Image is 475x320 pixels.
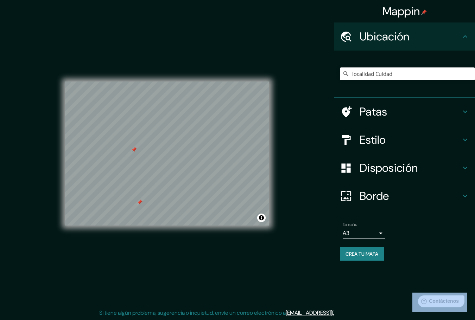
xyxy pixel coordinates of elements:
[360,29,410,44] font: Ubicación
[334,154,475,182] div: Disposición
[343,229,349,237] font: A3
[360,161,418,175] font: Disposición
[360,104,387,119] font: Patas
[340,67,475,80] input: Elige tu ciudad o zona
[382,4,420,19] font: Mappin
[286,309,373,316] a: [EMAIL_ADDRESS][DOMAIN_NAME]
[65,81,269,226] canvas: Mapa
[334,98,475,126] div: Patas
[99,309,286,316] font: Si tiene algún problema, sugerencia o inquietud, envíe un correo electrónico a
[334,182,475,210] div: Borde
[334,22,475,51] div: Ubicación
[421,9,427,15] img: pin-icon.png
[360,189,389,203] font: Borde
[343,228,385,239] div: A3
[360,132,386,147] font: Estilo
[412,293,467,312] iframe: Lanzador de widgets de ayuda
[334,126,475,154] div: Estilo
[257,214,266,222] button: Activar o desactivar atribución
[340,247,384,261] button: Crea tu mapa
[346,251,378,257] font: Crea tu mapa
[343,222,357,227] font: Tamaño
